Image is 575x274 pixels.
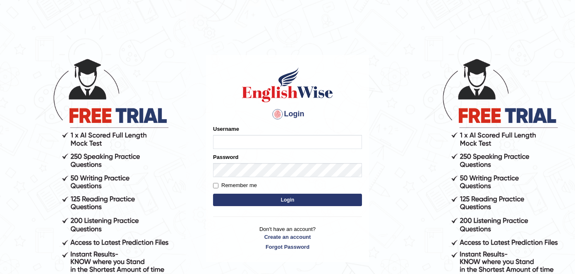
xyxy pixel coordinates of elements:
[213,233,362,241] a: Create an account
[213,153,238,161] label: Password
[213,108,362,121] h4: Login
[213,183,218,188] input: Remember me
[213,181,257,190] label: Remember me
[213,243,362,251] a: Forgot Password
[213,225,362,251] p: Don't have an account?
[240,66,335,103] img: Logo of English Wise sign in for intelligent practice with AI
[213,125,239,133] label: Username
[213,194,362,206] button: Login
